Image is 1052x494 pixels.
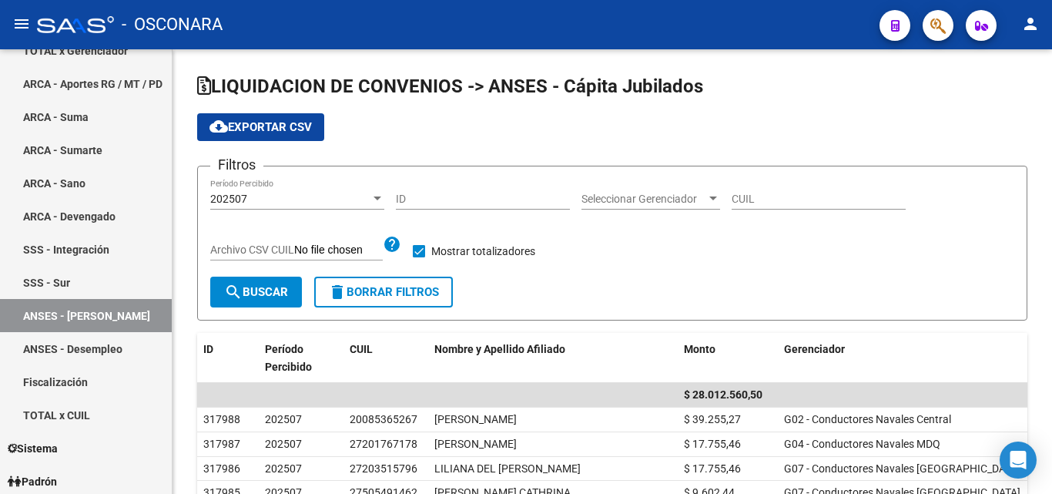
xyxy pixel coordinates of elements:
[684,462,741,475] span: $ 17.755,46
[8,473,57,490] span: Padrón
[784,438,940,450] span: G04 - Conductores Navales MDQ
[428,333,678,384] datatable-header-cell: Nombre y Apellido Afiliado
[678,333,778,384] datatable-header-cell: Monto
[203,462,240,475] span: 317986
[343,333,428,384] datatable-header-cell: CUIL
[265,343,312,373] span: Período Percibido
[784,413,951,425] span: G02 - Conductores Navales Central
[265,413,302,425] span: 202507
[684,413,741,425] span: $ 39.255,27
[259,333,343,384] datatable-header-cell: Período Percibido
[328,285,439,299] span: Borrar Filtros
[122,8,223,42] span: - OSCONARA
[784,462,1020,475] span: G07 - Conductores Navales [GEOGRAPHIC_DATA]
[210,193,247,205] span: 202507
[383,235,401,254] mat-icon: help
[431,242,535,260] span: Mostrar totalizadores
[684,438,741,450] span: $ 17.755,46
[209,120,312,134] span: Exportar CSV
[203,343,213,355] span: ID
[350,435,417,453] div: 27201767178
[210,154,263,176] h3: Filtros
[209,117,228,136] mat-icon: cloud_download
[197,333,259,384] datatable-header-cell: ID
[203,438,240,450] span: 317987
[350,460,417,478] div: 27203515796
[210,244,294,256] span: Archivo CSV CUIL
[203,413,240,425] span: 317988
[314,277,453,307] button: Borrar Filtros
[350,343,373,355] span: CUIL
[350,411,417,428] div: 20085365267
[434,413,517,425] span: [PERSON_NAME]
[1021,15,1040,33] mat-icon: person
[197,113,324,141] button: Exportar CSV
[224,285,288,299] span: Buscar
[1000,442,1037,479] div: Open Intercom Messenger
[265,462,302,475] span: 202507
[210,277,302,307] button: Buscar
[265,438,302,450] span: 202507
[784,343,845,355] span: Gerenciador
[684,343,715,355] span: Monto
[434,438,517,450] span: [PERSON_NAME]
[328,283,347,301] mat-icon: delete
[294,244,383,257] input: Archivo CSV CUIL
[778,333,1027,384] datatable-header-cell: Gerenciador
[8,440,58,457] span: Sistema
[224,283,243,301] mat-icon: search
[197,76,703,97] span: LIQUIDACION DE CONVENIOS -> ANSES - Cápita Jubilados
[12,15,31,33] mat-icon: menu
[434,343,565,355] span: Nombre y Apellido Afiliado
[434,462,581,475] span: LILIANA DEL [PERSON_NAME]
[684,388,762,401] span: $ 28.012.560,50
[581,193,706,206] span: Seleccionar Gerenciador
